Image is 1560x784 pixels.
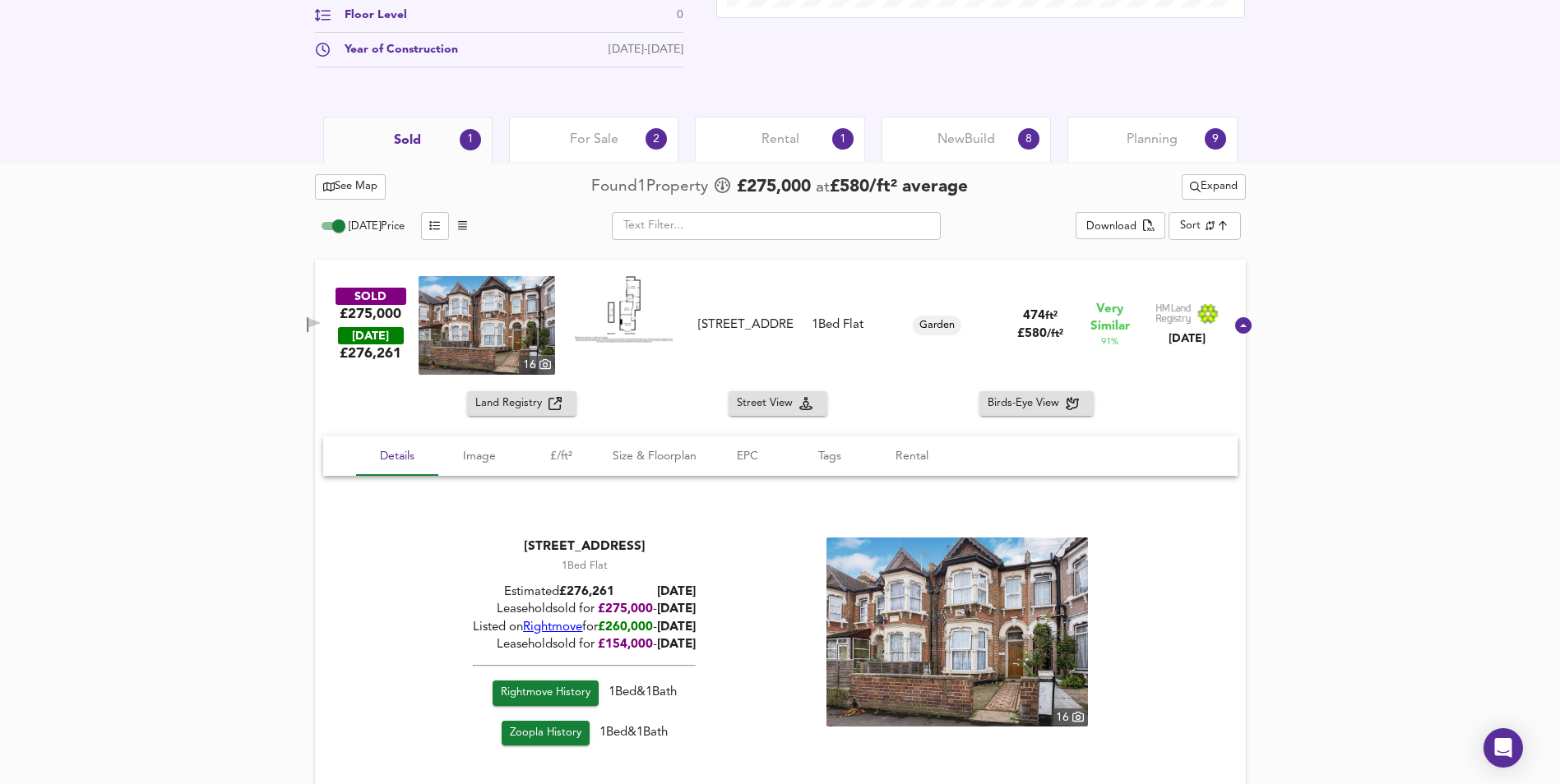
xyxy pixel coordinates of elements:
div: Sort [1169,212,1240,240]
div: 0 [677,7,683,24]
span: £ 580 / ft² average [830,178,968,196]
div: 9 [1205,128,1226,150]
div: 16 [1051,708,1087,726]
span: Land Registry [475,394,549,413]
img: property thumbnail [826,537,1087,726]
span: £ 276,261 [340,344,401,362]
span: £ 275,000 [598,604,653,616]
span: Expand [1190,178,1238,196]
span: For Sale [570,131,618,149]
span: Garden [913,318,961,333]
div: 1 Bed Flat [473,559,696,574]
span: Zoopla History [509,724,581,743]
div: Found 1 Propert y [591,176,712,198]
div: [STREET_ADDRESS] [698,316,794,334]
button: See Map [315,174,387,200]
span: 91 % [1101,335,1118,348]
span: Size & Floorplan [613,446,697,467]
button: Expand [1182,174,1246,200]
span: / ft² [1047,329,1063,339]
a: Rightmove [523,621,582,634]
span: Details [366,446,428,467]
div: 8 [1018,128,1039,150]
div: 1 Bed & 1 Bath [473,680,696,721]
div: split button [1076,212,1165,240]
svg: Show Details [1234,316,1253,335]
div: Download [1086,218,1136,237]
div: Estimated [473,583,696,601]
span: [DATE] [657,621,696,634]
button: Download [1076,212,1165,240]
b: [DATE] [657,586,696,598]
div: Garden [913,316,961,335]
a: property thumbnail 16 [419,276,555,375]
div: [DATE]-[DATE] [609,41,683,58]
div: 1 Bed & 1 Bath [473,721,696,753]
span: Sold [394,131,421,150]
a: property thumbnail 16 [826,537,1087,726]
span: ft² [1045,311,1058,321]
span: £ 275,000 [737,175,811,200]
span: EPC [716,446,779,467]
div: 1 Bed Flat [812,316,863,334]
div: 2 [646,128,667,150]
span: Rental [881,446,943,467]
div: Sort [1180,218,1201,233]
a: Rightmove History [492,680,598,706]
span: £ 580 [1017,328,1063,340]
span: Street View [737,394,799,413]
div: £275,000 [340,305,401,323]
button: Birds-Eye View [979,391,1094,417]
span: See Map [323,178,378,196]
div: 16 [519,356,555,374]
div: SOLD [336,288,406,305]
span: New Build [937,131,995,149]
div: SOLD£275,000 [DATE]£276,261property thumbnail 16 Floorplan[STREET_ADDRESS]1Bed FlatGarden474ft²£5... [315,260,1246,391]
span: Rightmove History [500,684,590,703]
button: Street View [729,391,827,417]
span: at [816,180,830,196]
div: [DATE] [338,327,404,344]
span: [DATE] [657,639,696,652]
span: Very Similar [1090,301,1130,335]
span: [DATE] [657,604,696,616]
input: Text Filter... [612,212,941,240]
span: £ 154,000 [598,639,653,652]
a: Zoopla History [501,721,589,746]
div: Leasehold sold for - [473,637,696,654]
img: Floorplan [574,276,673,344]
span: £ 260,000 [598,621,653,634]
span: Tags [799,446,861,467]
div: 1 [460,129,481,150]
span: Birds-Eye View [988,394,1066,413]
button: Land Registry [467,391,576,417]
span: Image [448,446,511,467]
span: £ 276,261 [559,586,614,598]
span: £/ft² [530,446,593,467]
div: 1 [832,128,854,150]
div: [STREET_ADDRESS] [473,537,696,556]
img: Land Registry [1155,303,1220,325]
span: [DATE] Price [349,221,405,232]
div: Open Intercom Messenger [1484,728,1523,768]
div: Year of Construction [331,41,458,58]
img: property thumbnail [419,276,555,375]
div: split button [1182,174,1246,200]
span: Planning [1127,131,1178,149]
div: Floor Level [331,7,407,24]
div: [DATE] [1155,330,1220,347]
span: 474 [1023,310,1045,322]
div: Leasehold sold for - [473,602,696,619]
span: Rental [761,131,799,149]
div: Listed on for - [473,619,696,636]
